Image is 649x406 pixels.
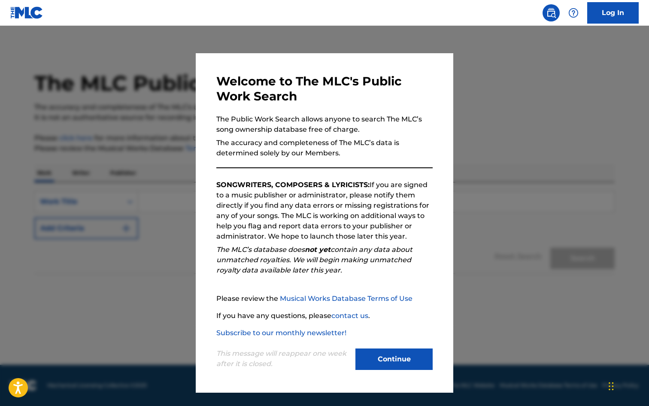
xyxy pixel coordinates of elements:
strong: not yet [305,245,331,254]
button: Continue [355,348,433,370]
a: contact us [331,312,368,320]
p: This message will reappear one week after it is closed. [216,348,350,369]
div: Help [565,4,582,21]
p: The accuracy and completeness of The MLC’s data is determined solely by our Members. [216,138,433,158]
a: Log In [587,2,639,24]
h3: Welcome to The MLC's Public Work Search [216,74,433,104]
a: Subscribe to our monthly newsletter! [216,329,346,337]
p: Please review the [216,294,433,304]
img: MLC Logo [10,6,43,19]
a: Public Search [543,4,560,21]
a: Musical Works Database Terms of Use [280,294,412,303]
strong: SONGWRITERS, COMPOSERS & LYRICISTS: [216,181,370,189]
iframe: Chat Widget [606,365,649,406]
em: The MLC’s database does contain any data about unmatched royalties. We will begin making unmatche... [216,245,412,274]
p: If you have any questions, please . [216,311,433,321]
p: The Public Work Search allows anyone to search The MLC’s song ownership database free of charge. [216,114,433,135]
img: search [546,8,556,18]
p: If you are signed to a music publisher or administrator, please notify them directly if you find ... [216,180,433,242]
div: Drag [609,373,614,399]
img: help [568,8,579,18]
